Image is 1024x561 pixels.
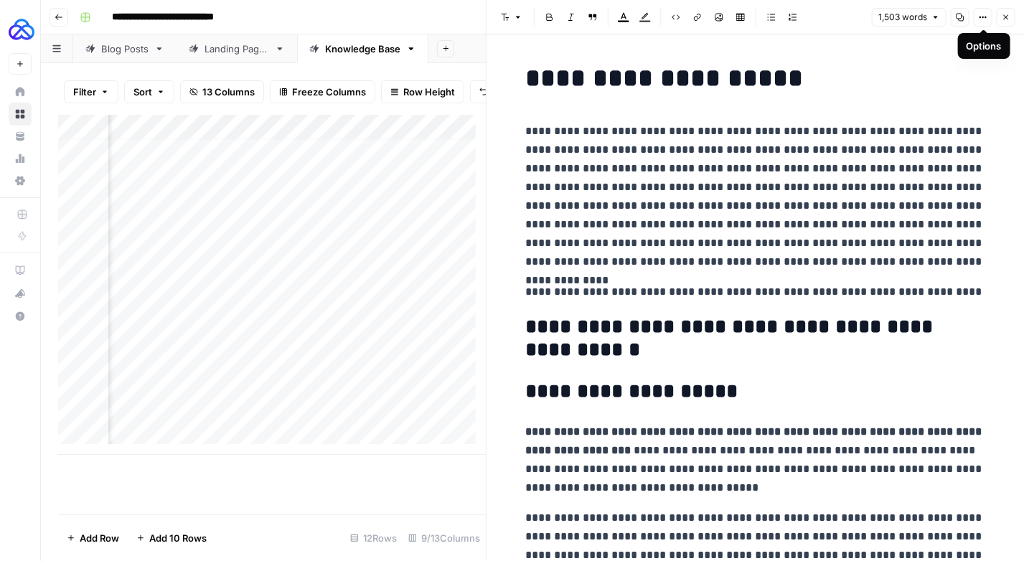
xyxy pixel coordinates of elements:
span: Filter [73,85,96,99]
a: Landing Pages [177,34,297,63]
button: Row Height [381,80,464,103]
button: 13 Columns [180,80,264,103]
span: 13 Columns [202,85,255,99]
button: Help + Support [9,305,32,328]
span: Freeze Columns [292,85,366,99]
span: Sort [133,85,152,99]
a: Home [9,80,32,103]
div: Knowledge Base [325,42,400,56]
button: What's new? [9,282,32,305]
button: Workspace: AUQ [9,11,32,47]
a: Blog Posts [73,34,177,63]
button: Filter [64,80,118,103]
button: Freeze Columns [270,80,375,103]
a: Browse [9,103,32,126]
span: Add 10 Rows [149,531,207,545]
a: AirOps Academy [9,259,32,282]
span: Row Height [403,85,455,99]
button: Sort [124,80,174,103]
button: 1,503 words [872,8,947,27]
div: What's new? [9,283,31,304]
button: Add 10 Rows [128,527,215,550]
a: Settings [9,169,32,192]
div: Options [967,39,1002,53]
div: 12 Rows [344,527,403,550]
a: Usage [9,147,32,170]
div: 9/13 Columns [403,527,486,550]
button: Add Row [58,527,128,550]
div: Blog Posts [101,42,149,56]
span: Add Row [80,531,119,545]
a: Knowledge Base [297,34,428,63]
div: Landing Pages [205,42,269,56]
a: Your Data [9,125,32,148]
span: 1,503 words [878,11,927,24]
img: AUQ Logo [9,16,34,42]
